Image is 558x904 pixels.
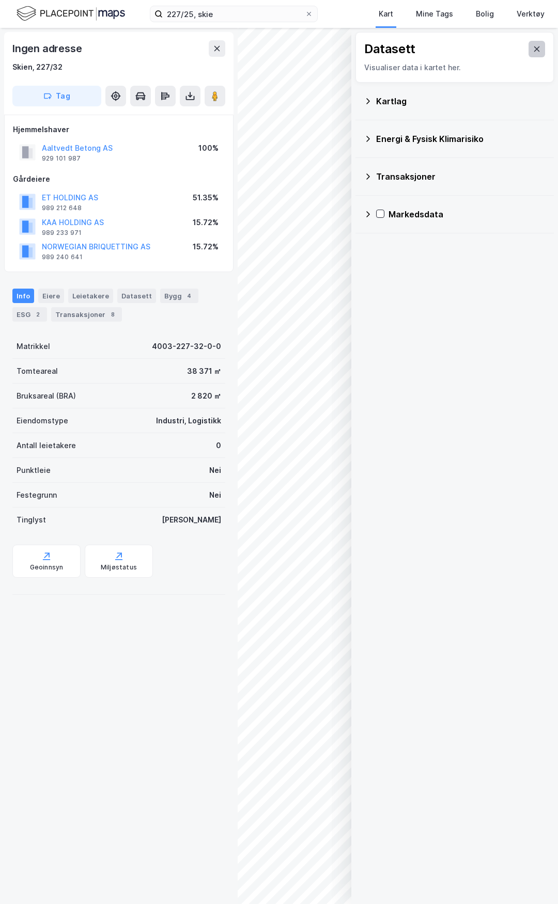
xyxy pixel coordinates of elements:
div: Kart [379,8,393,20]
div: Punktleie [17,464,51,477]
div: 15.72% [193,241,219,253]
div: Miljøstatus [101,563,137,572]
div: Matrikkel [17,340,50,353]
div: Eiere [38,289,64,303]
div: Geoinnsyn [30,563,64,572]
div: Verktøy [517,8,545,20]
div: Ingen adresse [12,40,84,57]
div: Tinglyst [17,514,46,526]
div: Leietakere [68,289,113,303]
div: Eiendomstype [17,415,68,427]
div: Hjemmelshaver [13,123,225,136]
div: Bruksareal (BRA) [17,390,76,402]
div: Transaksjoner [51,307,122,322]
div: 4 [184,291,194,301]
iframe: Chat Widget [506,854,558,904]
div: Datasett [117,289,156,303]
input: Søk på adresse, matrikkel, gårdeiere, leietakere eller personer [163,6,305,22]
div: 38 371 ㎡ [187,365,221,377]
div: Visualiser data i kartet her. [364,61,545,74]
div: [PERSON_NAME] [162,514,221,526]
div: Bygg [160,289,198,303]
div: 4003-227-32-0-0 [152,340,221,353]
div: 929 101 987 [42,154,81,163]
div: 989 240 641 [42,253,83,261]
div: Nei [209,464,221,477]
div: Markedsdata [389,208,546,220]
div: Kartlag [376,95,546,107]
div: Info [12,289,34,303]
div: 989 212 648 [42,204,82,212]
div: 8 [107,309,118,320]
div: Festegrunn [17,489,57,501]
button: Tag [12,86,101,106]
div: ESG [12,307,47,322]
div: Antall leietakere [17,439,76,452]
div: Datasett [364,41,415,57]
div: 0 [216,439,221,452]
div: 51.35% [193,192,219,204]
div: Industri, Logistikk [156,415,221,427]
div: 989 233 971 [42,229,82,237]
div: 2 [33,309,43,320]
div: Energi & Fysisk Klimarisiko [376,133,546,145]
div: 2 820 ㎡ [191,390,221,402]
img: logo.f888ab2527a4732fd821a326f86c7f29.svg [17,5,125,23]
div: 100% [198,142,219,154]
div: Bolig [476,8,494,20]
div: Tomteareal [17,365,58,377]
div: 15.72% [193,216,219,229]
div: Nei [209,489,221,501]
div: Skien, 227/32 [12,61,63,73]
div: Mine Tags [416,8,453,20]
div: Gårdeiere [13,173,225,185]
div: Transaksjoner [376,170,546,183]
